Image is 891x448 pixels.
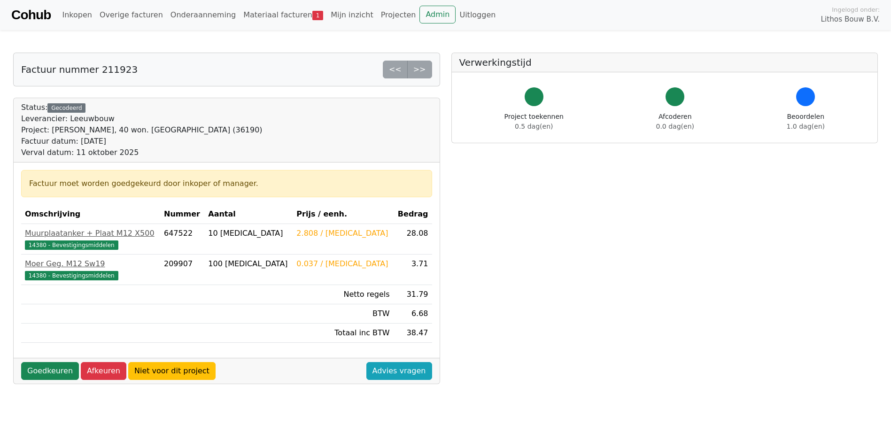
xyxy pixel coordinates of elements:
a: Onderaanneming [167,6,240,24]
th: Nummer [160,205,204,224]
a: Moer Geg. M12 Sw1914380 - Bevestigingsmiddelen [25,258,156,281]
td: 6.68 [394,304,432,324]
th: Omschrijving [21,205,160,224]
td: 31.79 [394,285,432,304]
div: Factuur datum: [DATE] [21,136,263,147]
h5: Factuur nummer 211923 [21,64,138,75]
div: Beoordelen [787,112,825,131]
th: Aantal [204,205,293,224]
div: Afcoderen [656,112,694,131]
a: Cohub [11,4,51,26]
div: Factuur moet worden goedgekeurd door inkoper of manager. [29,178,424,189]
a: Afkeuren [81,362,126,380]
td: Totaal inc BTW [293,324,393,343]
a: Admin [419,6,456,23]
a: Mijn inzicht [327,6,377,24]
td: 28.08 [394,224,432,255]
td: 209907 [160,255,204,285]
div: Status: [21,102,263,158]
a: Muurplaatanker + Plaat M12 X50014380 - Bevestigingsmiddelen [25,228,156,250]
a: Materiaal facturen1 [240,6,327,24]
div: 100 [MEDICAL_DATA] [208,258,289,270]
h5: Verwerkingstijd [459,57,870,68]
th: Bedrag [394,205,432,224]
div: 0.037 / [MEDICAL_DATA] [296,258,389,270]
a: Niet voor dit project [128,362,216,380]
span: 14380 - Bevestigingsmiddelen [25,271,118,280]
span: 0.0 dag(en) [656,123,694,130]
span: 1 [312,11,323,20]
th: Prijs / eenh. [293,205,393,224]
div: Leverancier: Leeuwbouw [21,113,263,124]
a: Overige facturen [96,6,167,24]
a: Inkopen [58,6,95,24]
a: Advies vragen [366,362,432,380]
span: Lithos Bouw B.V. [821,14,880,25]
td: Netto regels [293,285,393,304]
div: Moer Geg. M12 Sw19 [25,258,156,270]
span: Ingelogd onder: [832,5,880,14]
a: Projecten [377,6,420,24]
span: 14380 - Bevestigingsmiddelen [25,240,118,250]
div: Gecodeerd [47,103,85,113]
div: 2.808 / [MEDICAL_DATA] [296,228,389,239]
td: 38.47 [394,324,432,343]
div: Project: [PERSON_NAME], 40 won. [GEOGRAPHIC_DATA] (36190) [21,124,263,136]
span: 0.5 dag(en) [515,123,553,130]
td: BTW [293,304,393,324]
a: Goedkeuren [21,362,79,380]
div: 10 [MEDICAL_DATA] [208,228,289,239]
td: 3.71 [394,255,432,285]
td: 647522 [160,224,204,255]
div: Verval datum: 11 oktober 2025 [21,147,263,158]
a: Uitloggen [456,6,499,24]
div: Project toekennen [504,112,564,131]
span: 1.0 dag(en) [787,123,825,130]
div: Muurplaatanker + Plaat M12 X500 [25,228,156,239]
